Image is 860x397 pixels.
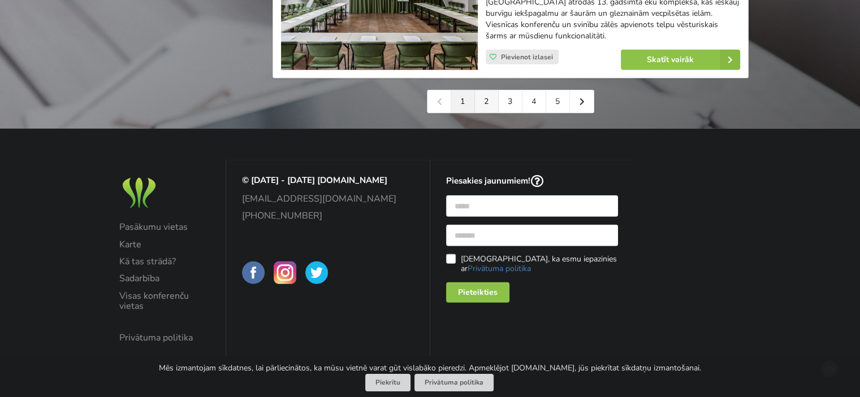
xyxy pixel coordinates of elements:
[446,282,509,303] div: Pieteikties
[499,90,522,113] a: 3
[242,194,414,204] a: [EMAIL_ADDRESS][DOMAIN_NAME]
[119,222,210,232] a: Pasākumu vietas
[467,263,530,274] a: Privātuma politika
[446,254,619,273] label: [DEMOGRAPHIC_DATA], ka esmu iepazinies ar
[119,175,159,212] img: Baltic Meeting Rooms
[119,333,210,343] a: Privātuma politika
[475,90,499,113] a: 2
[305,261,328,284] img: BalticMeetingRooms on Twitter
[446,175,619,188] p: Piesakies jaunumiem!
[546,90,570,113] a: 5
[501,53,553,62] span: Pievienot izlasei
[522,90,546,113] a: 4
[242,175,414,186] p: © [DATE] - [DATE] [DOMAIN_NAME]
[365,374,410,391] button: Piekrītu
[119,239,210,250] a: Karte
[274,261,296,284] img: BalticMeetingRooms on Instagram
[119,273,210,283] a: Sadarbība
[242,261,265,284] img: BalticMeetingRooms on Facebook
[242,211,414,221] a: [PHONE_NUMBER]
[414,374,494,391] a: Privātuma politika
[119,291,210,312] a: Visas konferenču vietas
[621,50,740,70] a: Skatīt vairāk
[119,256,210,267] a: Kā tas strādā?
[451,90,475,113] a: 1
